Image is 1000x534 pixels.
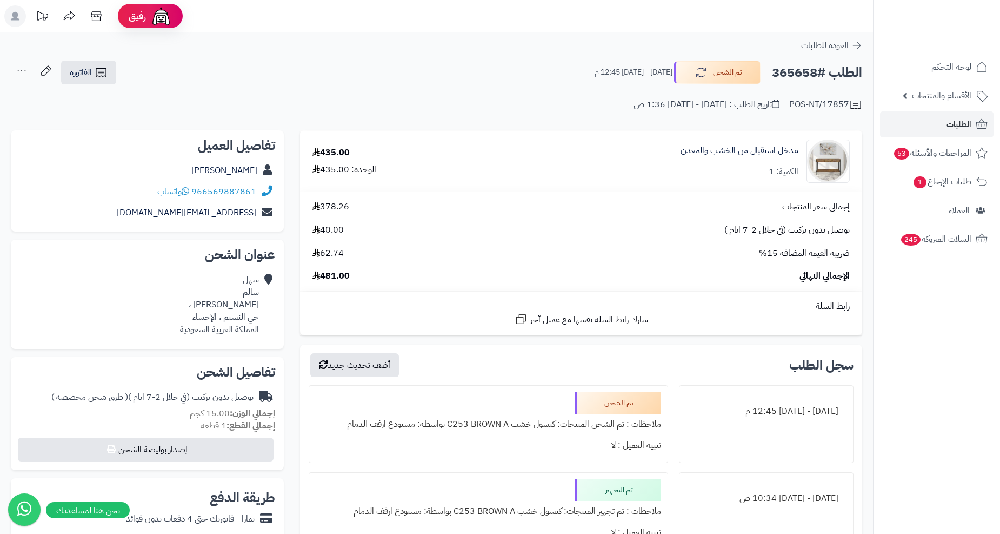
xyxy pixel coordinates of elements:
[575,479,661,501] div: تم التجهيز
[180,274,259,335] div: شهل سالم [PERSON_NAME] ، حي النسيم ، الإحساء المملكة العربية السعودية
[312,147,350,159] div: 435.00
[880,111,994,137] a: الطلبات
[901,234,921,246] span: 245
[304,300,858,313] div: رابط السلة
[129,10,146,23] span: رفيق
[686,488,846,509] div: [DATE] - [DATE] 10:34 ص
[191,185,256,198] a: 966569887861
[316,501,661,522] div: ملاحظات : تم تجهيز المنتجات: كنسول خشب C253 BROWN A بواسطة: مستودع ارفف الدمام
[894,148,909,160] span: 53
[51,391,128,404] span: ( طرق شحن مخصصة )
[912,174,971,189] span: طلبات الإرجاع
[310,353,399,377] button: أضف تحديث جديد
[19,366,275,379] h2: تفاصيل الشحن
[801,39,862,52] a: العودة للطلبات
[946,117,971,132] span: الطلبات
[226,419,275,432] strong: إجمالي القطع:
[19,248,275,261] h2: عنوان الشحن
[931,60,971,75] span: لوحة التحكم
[900,232,971,247] span: السلات المتروكة
[880,197,994,223] a: العملاء
[515,313,648,326] a: شارك رابط السلة نفسها مع عميل آخر
[126,513,255,525] div: تمارا - فاتورتك حتى 4 دفعات بدون فوائد
[190,407,275,420] small: 15.00 كجم
[312,270,350,282] span: 481.00
[230,407,275,420] strong: إجمالي الوزن:
[789,359,854,372] h3: سجل الطلب
[807,140,849,183] img: 1734603253-220608010387-90x90.jpg
[530,314,648,326] span: شارك رابط السلة نفسها مع عميل آخر
[880,226,994,252] a: السلات المتروكة245
[316,414,661,435] div: ملاحظات : تم الشحن المنتجات: كنسول خشب C253 BROWN A بواسطة: مستودع ارفف الدمام
[210,491,275,504] h2: طريقة الدفع
[70,66,92,79] span: الفاتورة
[772,62,862,84] h2: الطلب #365658
[117,206,256,219] a: [EMAIL_ADDRESS][DOMAIN_NAME]
[769,166,798,178] div: الكمية: 1
[912,88,971,103] span: الأقسام والمنتجات
[782,201,850,213] span: إجمالي سعر المنتجات
[150,5,172,27] img: ai-face.png
[29,5,56,30] a: تحديثات المنصة
[316,435,661,456] div: تنبيه العميل : لا
[949,203,970,218] span: العملاء
[674,61,761,84] button: تم الشحن
[312,201,349,213] span: 378.26
[595,67,672,78] small: [DATE] - [DATE] 12:45 م
[801,39,849,52] span: العودة للطلبات
[686,401,846,422] div: [DATE] - [DATE] 12:45 م
[893,146,971,161] span: المراجعات والأسئلة
[759,247,850,260] span: ضريبة القيمة المضافة 15%
[799,270,850,282] span: الإجمالي النهائي
[312,247,344,260] span: 62.74
[312,224,344,236] span: 40.00
[201,419,275,432] small: 1 قطعة
[61,61,116,84] a: الفاتورة
[312,163,376,176] div: الوحدة: 435.00
[880,169,994,195] a: طلبات الإرجاع1
[681,144,798,157] a: مدخل استقبال من الخشب والمعدن
[18,438,274,462] button: إصدار بوليصة الشحن
[19,139,275,152] h2: تفاصيل العميل
[880,140,994,166] a: المراجعات والأسئلة53
[51,391,254,404] div: توصيل بدون تركيب (في خلال 2-7 ايام )
[575,392,661,414] div: تم الشحن
[880,54,994,80] a: لوحة التحكم
[191,164,257,177] a: [PERSON_NAME]
[914,176,926,188] span: 1
[789,98,862,111] div: POS-NT/17857
[724,224,850,236] span: توصيل بدون تركيب (في خلال 2-7 ايام )
[157,185,189,198] a: واتساب
[634,98,779,111] div: تاريخ الطلب : [DATE] - [DATE] 1:36 ص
